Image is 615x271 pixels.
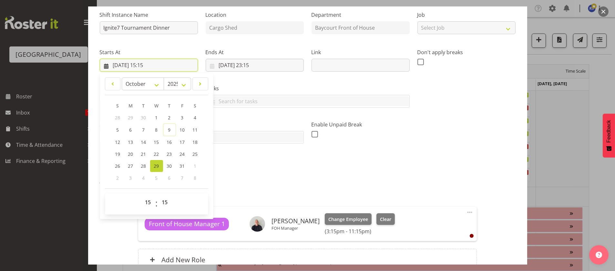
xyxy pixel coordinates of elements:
[100,167,516,175] p: Ignite7 Tournament dinner
[111,136,124,148] a: 12
[115,115,120,121] span: 28
[189,112,202,124] a: 4
[137,136,150,148] a: 14
[115,139,120,145] span: 12
[115,163,120,169] span: 26
[194,175,197,181] span: 8
[111,160,124,172] a: 26
[111,124,124,136] a: 5
[194,103,197,109] span: S
[189,124,202,136] a: 11
[168,103,171,109] span: T
[128,163,133,169] span: 27
[141,151,146,157] span: 21
[142,103,145,109] span: T
[137,148,150,160] a: 21
[163,136,176,148] a: 16
[150,136,163,148] a: 15
[117,103,119,109] span: S
[176,136,189,148] a: 17
[189,136,202,148] a: 18
[154,103,159,109] span: W
[168,115,171,121] span: 2
[312,121,410,128] label: Enable Unpaid Break
[141,163,146,169] span: 28
[328,216,368,223] span: Change Employee
[117,175,119,181] span: 2
[154,163,159,169] span: 29
[124,160,137,172] a: 27
[117,127,119,133] span: 5
[325,228,395,235] h6: (3:15pm - 11:15pm)
[111,148,124,160] a: 19
[176,112,189,124] a: 3
[155,175,158,181] span: 5
[142,127,145,133] span: 7
[193,139,198,145] span: 18
[138,191,477,199] h5: Roles
[272,217,320,225] h6: [PERSON_NAME]
[137,124,150,136] a: 7
[141,139,146,145] span: 14
[161,256,205,264] h6: Add New Role
[155,196,158,212] span: :
[176,160,189,172] a: 31
[163,148,176,160] a: 23
[312,48,410,56] label: Link
[163,160,176,172] a: 30
[155,115,158,121] span: 1
[176,148,189,160] a: 24
[180,127,185,133] span: 10
[163,124,176,136] a: 9
[124,136,137,148] a: 13
[155,127,158,133] span: 8
[141,115,146,121] span: 30
[181,175,184,181] span: 7
[128,103,133,109] span: M
[181,103,183,109] span: F
[180,163,185,169] span: 31
[167,163,172,169] span: 30
[168,127,171,133] span: 9
[129,175,132,181] span: 3
[180,139,185,145] span: 17
[380,216,391,223] span: Clear
[100,151,516,159] h5: Description
[137,160,150,172] a: 28
[206,96,409,106] input: Search for tasks
[250,216,265,232] img: aaron-smarte17f1d9530554f4cf5705981c6d53785.png
[376,213,395,225] button: Clear
[312,11,410,19] label: Department
[150,112,163,124] a: 1
[100,48,198,56] label: Starts At
[596,252,602,258] img: help-xxl-2.png
[100,11,198,19] label: Shift Instance Name
[115,151,120,157] span: 19
[193,127,198,133] span: 11
[124,124,137,136] a: 6
[124,148,137,160] a: 20
[417,48,516,56] label: Don't apply breaks
[417,11,516,19] label: Job
[142,175,145,181] span: 4
[149,219,225,229] span: Front of House Manager 1
[180,151,185,157] span: 24
[189,148,202,160] a: 25
[272,226,320,231] p: FOH Manager
[128,151,133,157] span: 20
[128,139,133,145] span: 13
[150,148,163,160] a: 22
[176,124,189,136] a: 10
[150,160,163,172] a: 29
[206,48,304,56] label: Ends At
[163,112,176,124] a: 2
[181,115,184,121] span: 3
[470,234,474,238] div: User is clocked out
[206,85,410,92] label: Tasks
[193,151,198,157] span: 25
[325,213,372,225] button: Change Employee
[154,139,159,145] span: 15
[168,175,171,181] span: 6
[167,151,172,157] span: 23
[129,127,132,133] span: 6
